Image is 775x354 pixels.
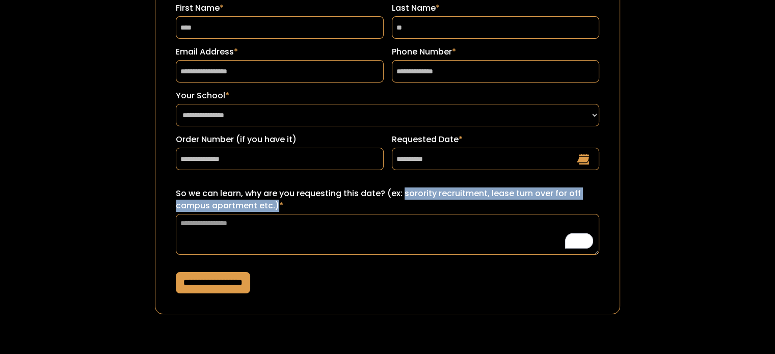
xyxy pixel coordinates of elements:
[176,90,599,102] label: Your School
[392,133,599,146] label: Requested Date
[176,214,599,255] textarea: To enrich screen reader interactions, please activate Accessibility in Grammarly extension settings
[176,46,383,58] label: Email Address
[392,46,599,58] label: Phone Number
[176,2,383,14] label: First Name
[392,2,599,14] label: Last Name
[176,187,599,212] label: So we can learn, why are you requesting this date? (ex: sorority recruitment, lease turn over for...
[176,133,383,146] label: Order Number (if you have it)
